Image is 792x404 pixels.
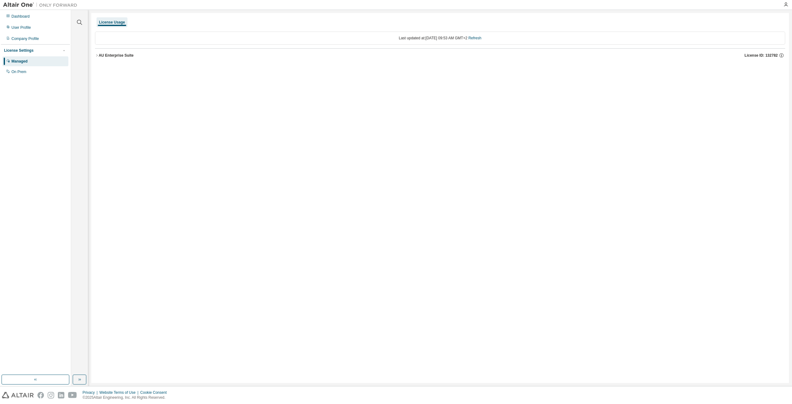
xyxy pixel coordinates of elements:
[99,390,140,395] div: Website Terms of Use
[83,390,99,395] div: Privacy
[2,392,34,398] img: altair_logo.svg
[468,36,481,40] a: Refresh
[4,48,33,53] div: License Settings
[140,390,170,395] div: Cookie Consent
[3,2,80,8] img: Altair One
[68,392,77,398] img: youtube.svg
[11,25,31,30] div: User Profile
[37,392,44,398] img: facebook.svg
[99,53,134,58] div: AU Enterprise Suite
[745,53,778,58] span: License ID: 132782
[95,49,785,62] button: AU Enterprise SuiteLicense ID: 132782
[11,59,28,64] div: Managed
[58,392,64,398] img: linkedin.svg
[48,392,54,398] img: instagram.svg
[83,395,170,400] p: © 2025 Altair Engineering, Inc. All Rights Reserved.
[11,69,26,74] div: On Prem
[95,32,785,45] div: Last updated at: [DATE] 09:53 AM GMT+2
[11,36,39,41] div: Company Profile
[99,20,125,25] div: License Usage
[11,14,30,19] div: Dashboard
